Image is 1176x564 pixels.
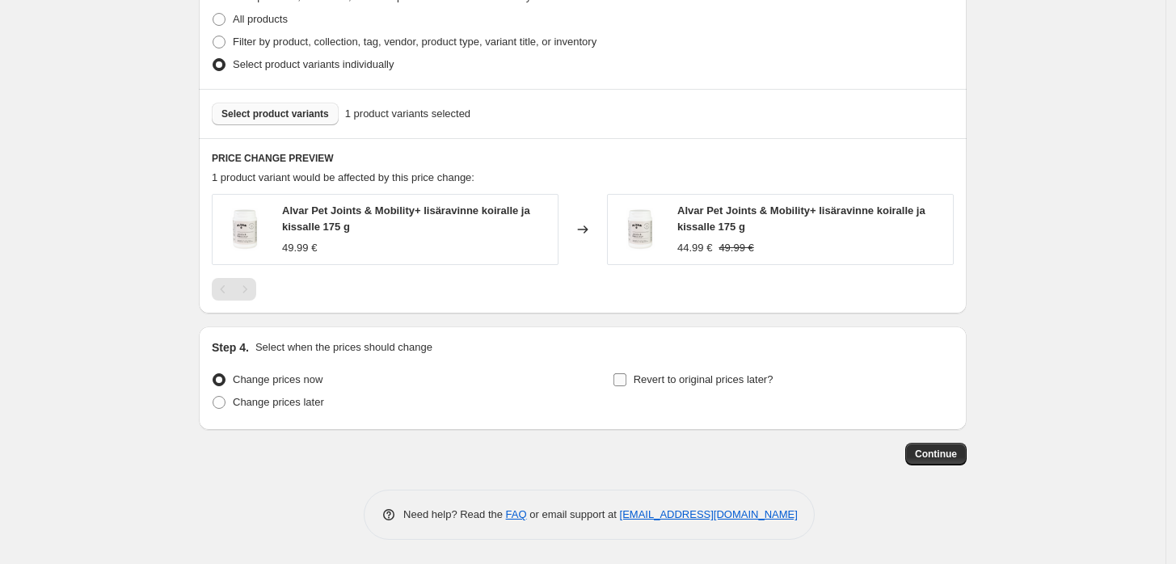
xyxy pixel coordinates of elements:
span: Alvar Pet Joints & Mobility+ lisäravinne koiralle ja kissalle 175 g [677,204,925,233]
span: Need help? Read the [403,508,506,520]
span: Filter by product, collection, tag, vendor, product type, variant title, or inventory [233,36,596,48]
span: Change prices now [233,373,322,385]
span: Change prices later [233,396,324,408]
span: 1 product variants selected [345,106,470,122]
span: Continue [915,448,957,461]
h6: PRICE CHANGE PREVIEW [212,152,954,165]
div: 49.99 € [282,240,317,256]
p: Select when the prices should change [255,339,432,356]
nav: Pagination [212,278,256,301]
span: All products [233,13,288,25]
span: Select product variants [221,107,329,120]
button: Continue [905,443,967,465]
span: 1 product variant would be affected by this price change: [212,171,474,183]
img: JointsMobility_white_80x.png [616,205,664,254]
a: [EMAIL_ADDRESS][DOMAIN_NAME] [620,508,798,520]
img: JointsMobility_white_80x.png [221,205,269,254]
a: FAQ [506,508,527,520]
span: Revert to original prices later? [634,373,773,385]
button: Select product variants [212,103,339,125]
h2: Step 4. [212,339,249,356]
span: or email support at [527,508,620,520]
span: Select product variants individually [233,58,394,70]
strike: 49.99 € [719,240,753,256]
span: Alvar Pet Joints & Mobility+ lisäravinne koiralle ja kissalle 175 g [282,204,530,233]
div: 44.99 € [677,240,712,256]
